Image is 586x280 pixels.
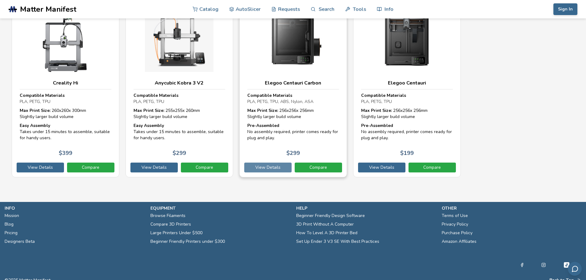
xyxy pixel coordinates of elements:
[361,99,392,105] span: PLA, PETG, TPU
[134,108,225,120] div: 255 x 255 x 260 mm Slightly larger build volume
[173,150,186,156] p: $ 299
[400,150,414,156] p: $ 199
[442,211,468,220] a: Terms of Use
[20,5,76,14] span: Matter Manifest
[541,261,546,269] a: Instagram
[442,237,476,246] a: Amazon Affiliates
[181,163,228,172] a: Compare
[134,108,164,113] strong: Max Print Size:
[553,3,577,15] button: Sign In
[20,93,65,98] strong: Compatible Materials
[134,99,164,105] span: PLA, PETG, TPU
[247,108,278,113] strong: Max Print Size:
[247,123,339,141] div: No assembly required, printer comes ready for plug and play.
[247,80,339,86] h3: Elegoo Centauri Carbon
[442,220,468,229] a: Privacy Policy
[361,80,453,86] h3: Elegoo Centauri
[150,205,290,211] p: equipment
[150,229,202,237] a: Large Printers Under $500
[286,150,300,156] p: $ 299
[296,237,379,246] a: Set Up Ender 3 V3 SE With Best Practices
[134,80,225,86] h3: Anycubic Kobra 3 V2
[5,211,19,220] a: Mission
[568,262,582,276] button: Send feedback via email
[67,163,114,172] a: Compare
[134,123,225,141] div: Takes under 15 minutes to assemble, suitable for handy users.
[296,205,436,211] p: help
[17,163,64,172] a: View Details
[150,237,225,246] a: Beginner Friendly Printers under $300
[5,229,18,237] a: Pricing
[59,150,72,156] p: $ 399
[20,80,111,86] h3: Creality Hi
[296,211,365,220] a: Beginner Friendly Design Software
[296,220,354,229] a: 3D Print Without A Computer
[296,229,357,237] a: How To Level A 3D Printer Bed
[20,108,111,120] div: 260 x 260 x 300 mm Slightly larger build volume
[361,108,453,120] div: 256 x 256 x 256 mm Slightly larger build volume
[361,108,392,113] strong: Max Print Size:
[134,93,178,98] strong: Compatible Materials
[361,123,393,128] strong: Pre-Assembled
[409,163,456,172] a: Compare
[5,237,35,246] a: Designers Beta
[20,123,111,141] div: Takes under 15 minutes to assemble, suitable for handy users.
[150,211,185,220] a: Browse Filaments
[5,205,144,211] p: info
[247,108,339,120] div: 256 x 256 x 256 mm Slightly larger build volume
[361,123,453,141] div: No assembly required, printer comes ready for plug and play.
[358,163,405,172] a: View Details
[442,205,581,211] p: other
[20,108,50,113] strong: Max Print Size:
[20,123,50,128] strong: Easy Assembly
[244,163,292,172] a: View Details
[247,123,279,128] strong: Pre-Assembled
[361,93,406,98] strong: Compatible Materials
[20,99,50,105] span: PLA, PETG, TPU
[247,93,292,98] strong: Compatible Materials
[520,261,524,269] a: Facebook
[442,229,472,237] a: Purchase Policy
[295,163,342,172] a: Compare
[247,99,313,105] span: PLA, PETG, TPU, ABS, Nylon, ASA
[5,220,14,229] a: Blog
[130,163,178,172] a: View Details
[150,220,191,229] a: Compare 3D Printers
[563,261,570,269] a: Tiktok
[134,123,164,128] strong: Easy Assembly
